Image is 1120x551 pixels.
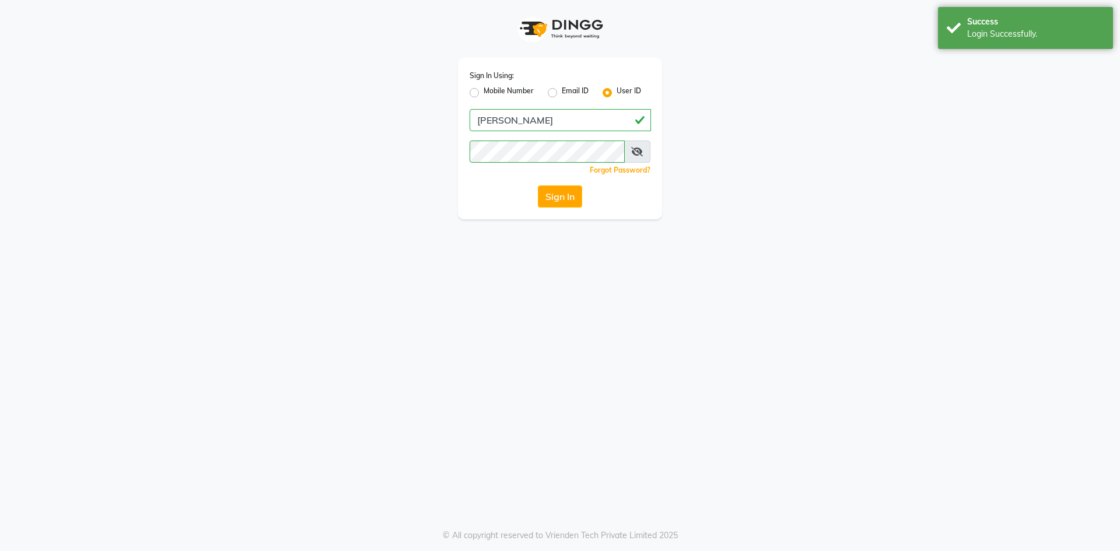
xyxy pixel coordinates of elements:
label: Sign In Using: [470,71,514,81]
input: Username [470,141,625,163]
img: logo1.svg [513,12,607,46]
div: Login Successfully. [967,28,1104,40]
div: Success [967,16,1104,28]
label: Email ID [562,86,589,100]
a: Forgot Password? [590,166,650,174]
button: Sign In [538,185,582,208]
input: Username [470,109,651,131]
label: Mobile Number [484,86,534,100]
label: User ID [617,86,641,100]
